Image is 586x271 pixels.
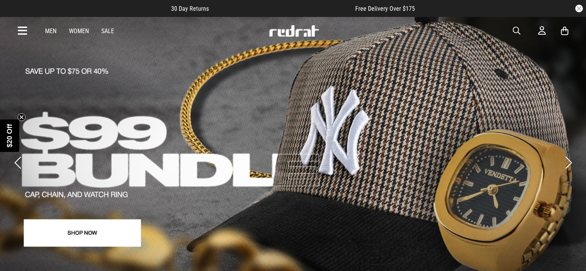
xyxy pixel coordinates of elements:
[224,5,340,12] iframe: Customer reviews powered by Trustpilot
[563,154,574,171] button: Next slide
[69,27,89,35] a: Women
[269,25,319,37] img: Redrat logo
[12,154,23,171] button: Previous slide
[6,124,13,147] span: $20 Off
[355,5,415,12] span: Free Delivery Over $175
[18,113,25,121] button: Close teaser
[101,27,114,35] a: Sale
[45,27,57,35] a: Men
[171,5,209,12] span: 30 Day Returns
